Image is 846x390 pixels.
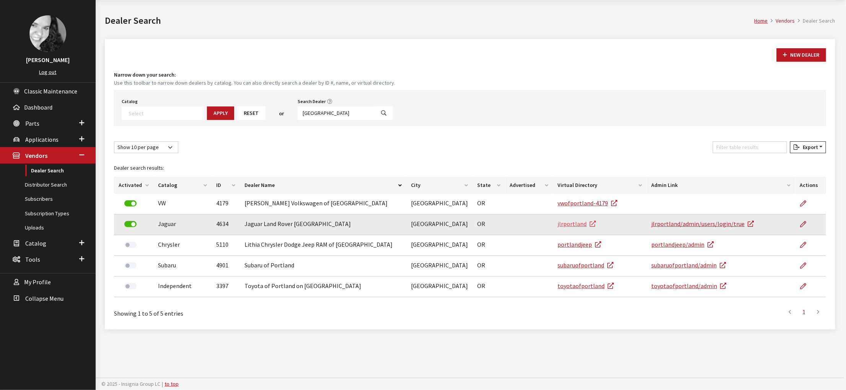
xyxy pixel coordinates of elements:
label: Search Dealer [298,98,326,105]
td: OR [473,194,505,215]
h1: Dealer Search [105,14,755,28]
caption: Dealer search results: [114,159,826,177]
label: Deactivate Dealer [124,221,137,227]
td: Subaru [153,256,212,277]
a: jlrportland/admin/users/login/true [651,220,754,228]
span: Dashboard [24,103,52,111]
td: VW [153,194,212,215]
button: Reset [237,107,265,120]
label: Catalog [122,98,138,105]
a: vwofportland-4179 [558,199,618,207]
img: Khrystal Dorton [29,15,66,52]
span: Collapse Menu [25,295,64,302]
span: Select [122,107,204,120]
th: Admin Link: activate to sort column ascending [647,177,795,194]
a: portlandjeep [558,241,601,248]
a: to top [165,380,179,387]
td: [GEOGRAPHIC_DATA] [406,194,473,215]
td: OR [473,235,505,256]
span: or [279,110,284,118]
span: Parts [25,120,39,127]
span: Vendors [25,152,47,160]
td: 4901 [212,256,240,277]
textarea: Search [129,110,204,116]
a: jlrportland [558,220,596,228]
th: State: activate to sort column ascending [473,177,505,194]
a: subaruofportland/admin [651,261,726,269]
a: toyotaofportland/admin [651,282,726,290]
td: 5110 [212,235,240,256]
td: OR [473,215,505,235]
a: Edit Dealer [800,256,813,275]
span: Classic Maintenance [24,87,77,95]
td: [GEOGRAPHIC_DATA] [406,256,473,277]
span: Export [800,144,818,151]
label: Deactivate Dealer [124,200,137,206]
td: Lithia Chrysler Dodge Jeep RAM of [GEOGRAPHIC_DATA] [240,235,406,256]
th: Virtual Directory: activate to sort column ascending [553,177,647,194]
a: subaruofportland [558,261,614,269]
td: 4179 [212,194,240,215]
td: [GEOGRAPHIC_DATA] [406,215,473,235]
a: Log out [39,69,57,75]
td: Independent [153,277,212,297]
th: Advertised: activate to sort column ascending [505,177,553,194]
small: Use this toolbar to narrow down dealers by catalog. You can also directly search a dealer by ID #... [114,79,826,87]
a: Edit Dealer [800,215,813,234]
td: 3397 [212,277,240,297]
td: OR [473,256,505,277]
a: Edit Dealer [800,235,813,254]
button: Export [790,141,826,153]
span: | [162,380,163,387]
td: [GEOGRAPHIC_DATA] [406,235,473,256]
td: Subaru of Portland [240,256,406,277]
a: 1 [797,304,811,320]
button: New Dealer [777,48,826,62]
span: Applications [25,136,59,143]
td: Toyota of Portland on [GEOGRAPHIC_DATA] [240,277,406,297]
td: Chrysler [153,235,212,256]
th: Dealer Name: activate to sort column descending [240,177,406,194]
span: My Profile [24,279,51,286]
input: Filter table results [713,141,787,153]
li: Dealer Search [795,17,835,25]
h3: [PERSON_NAME] [8,55,88,64]
a: portlandjeep/admin [651,241,714,248]
span: © 2025 - Insignia Group LC [101,380,160,387]
span: Tools [25,256,40,263]
label: Activate Dealer [124,242,137,248]
th: Activated: activate to sort column ascending [114,177,153,194]
button: Search [375,107,393,120]
td: Jaguar Land Rover [GEOGRAPHIC_DATA] [240,215,406,235]
td: 4634 [212,215,240,235]
input: Search [298,107,375,120]
th: ID: activate to sort column ascending [212,177,240,194]
li: Vendors [768,17,795,25]
div: Showing 1 to 5 of 5 entries [114,303,405,318]
th: Catalog: activate to sort column ascending [153,177,212,194]
label: Activate Dealer [124,283,137,289]
h4: Narrow down your search: [114,71,826,79]
a: Edit Dealer [800,194,813,213]
a: toyotaofportland [558,282,614,290]
label: Activate Dealer [124,262,137,269]
th: Actions [795,177,826,194]
td: [PERSON_NAME] Volkswagen of [GEOGRAPHIC_DATA] [240,194,406,215]
button: Apply [207,107,234,120]
a: Edit Dealer [800,277,813,296]
td: OR [473,277,505,297]
td: [GEOGRAPHIC_DATA] [406,277,473,297]
td: Jaguar [153,215,212,235]
th: City: activate to sort column ascending [406,177,473,194]
a: Home [755,17,768,24]
span: Catalog [25,239,46,247]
